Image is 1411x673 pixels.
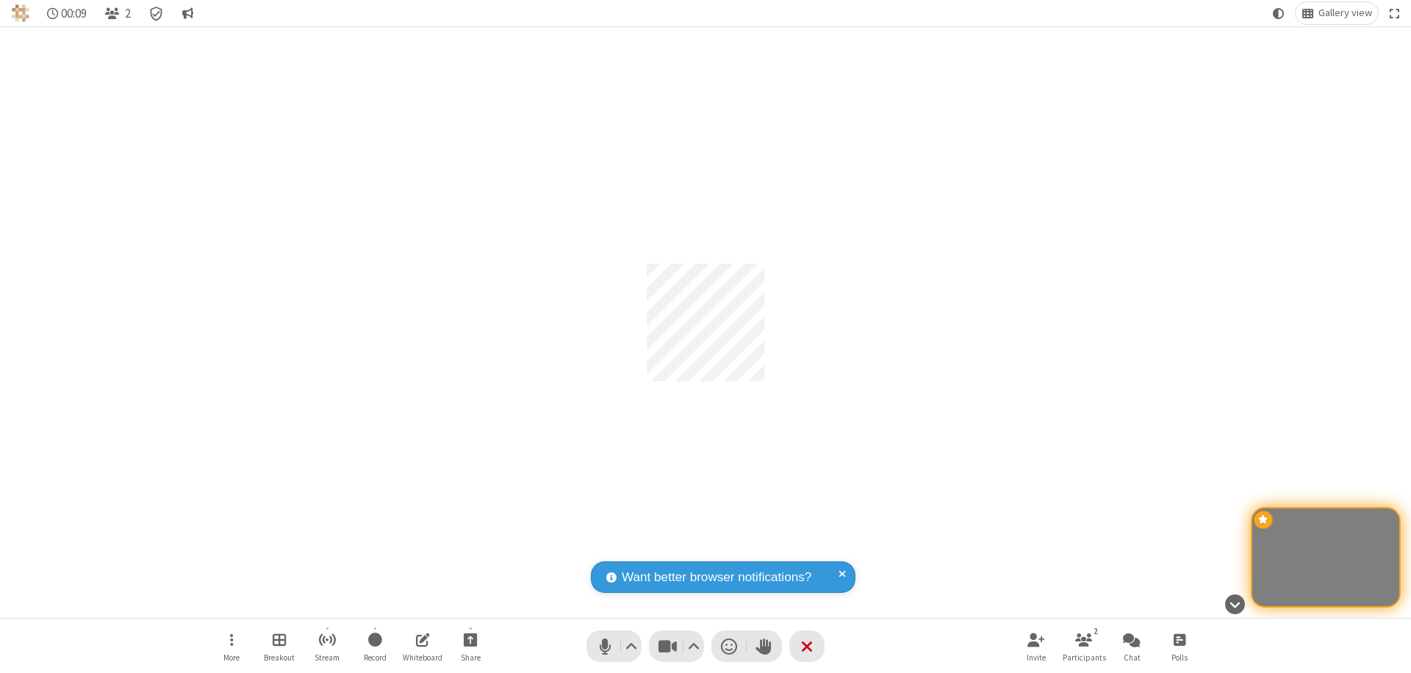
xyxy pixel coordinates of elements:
button: End or leave meeting [789,630,825,662]
button: Conversation [176,2,199,24]
span: Chat [1124,653,1141,662]
span: 2 [125,7,131,21]
button: Raise hand [747,630,782,662]
button: Stop video (⌘+Shift+V) [649,630,704,662]
span: More [223,653,240,662]
div: 2 [1090,625,1102,638]
span: Want better browser notifications? [622,568,811,587]
button: Hide [1219,586,1250,622]
button: Open poll [1157,625,1202,667]
button: Start sharing [448,625,492,667]
button: Send a reaction [711,630,747,662]
div: Timer [41,2,93,24]
span: Polls [1171,653,1188,662]
button: Start streaming [305,625,349,667]
button: Open menu [209,625,254,667]
button: Using system theme [1267,2,1290,24]
span: Invite [1027,653,1046,662]
button: Open chat [1110,625,1154,667]
button: Manage Breakout Rooms [257,625,301,667]
img: QA Selenium DO NOT DELETE OR CHANGE [12,4,29,22]
button: Open shared whiteboard [401,625,445,667]
span: Stream [315,653,340,662]
button: Audio settings [622,630,642,662]
div: Meeting details Encryption enabled [143,2,170,24]
button: Video setting [684,630,704,662]
button: Start recording [353,625,397,667]
button: Open participant list [98,2,137,24]
span: 00:09 [61,7,87,21]
span: Breakout [264,653,295,662]
span: Whiteboard [403,653,442,662]
button: Invite participants (⌘+Shift+I) [1014,625,1058,667]
span: Record [364,653,387,662]
button: Fullscreen [1384,2,1406,24]
span: Gallery view [1318,7,1372,19]
span: Participants [1063,653,1106,662]
button: Change layout [1296,2,1378,24]
button: Mute (⌘+Shift+A) [586,630,642,662]
button: Open participant list [1062,625,1106,667]
span: Share [461,653,481,662]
